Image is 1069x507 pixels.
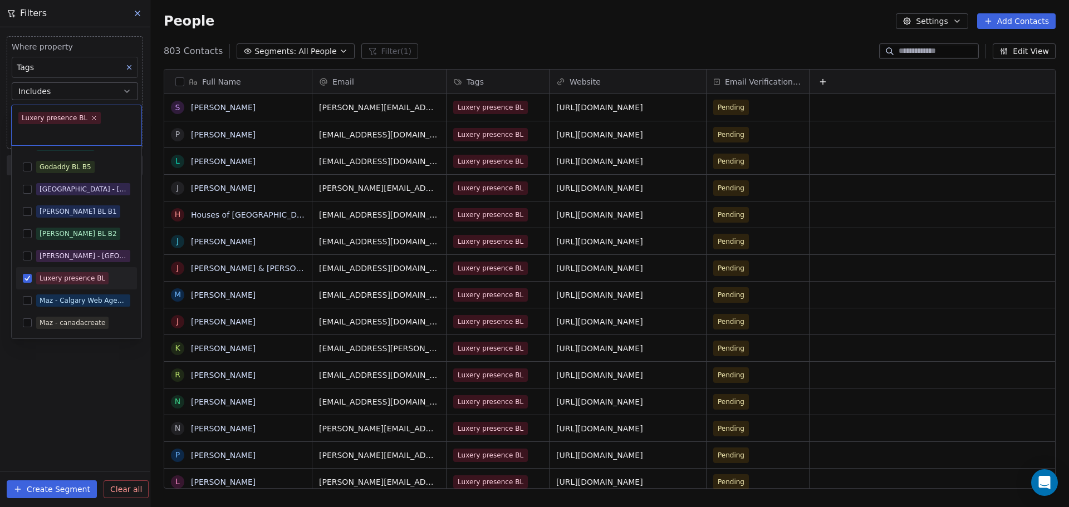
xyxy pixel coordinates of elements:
div: [PERSON_NAME] - [GEOGRAPHIC_DATA] [GEOGRAPHIC_DATA] Web BL [40,251,127,261]
div: Maz - Calgary Web Agency BL [40,296,127,306]
div: Luxery presence BL [40,273,105,283]
div: Maz - canadacreate [40,318,105,328]
div: [PERSON_NAME] BL B1 [40,206,117,216]
div: Godaddy BL B5 [40,162,91,172]
div: Luxery presence BL [22,113,87,123]
div: [GEOGRAPHIC_DATA] - [GEOGRAPHIC_DATA] - Web BL [40,184,127,194]
div: [PERSON_NAME] BL B2 [40,229,117,239]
